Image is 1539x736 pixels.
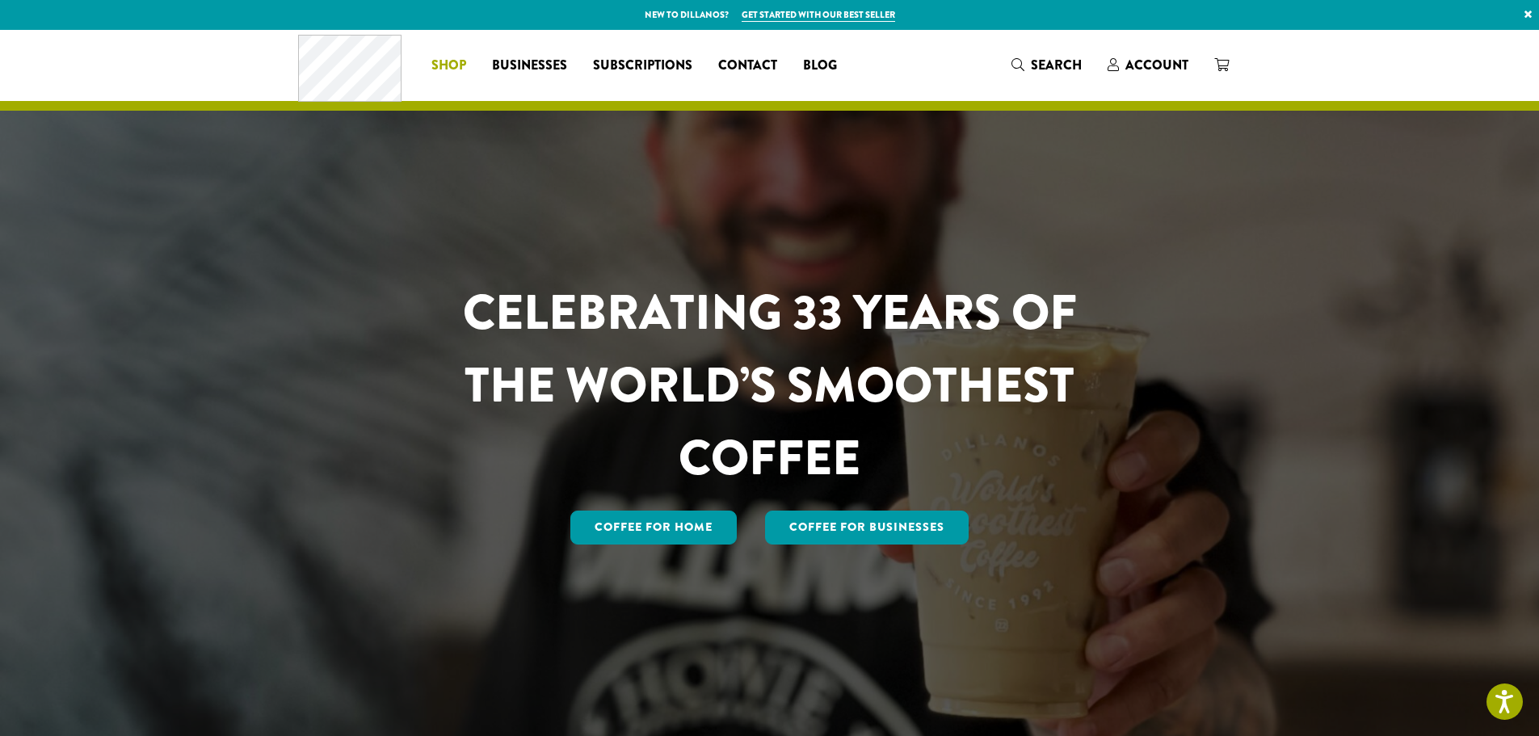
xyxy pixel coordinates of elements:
h1: CELEBRATING 33 YEARS OF THE WORLD’S SMOOTHEST COFFEE [415,276,1125,494]
span: Contact [718,56,777,76]
span: Shop [431,56,466,76]
span: Subscriptions [593,56,692,76]
span: Account [1125,56,1188,74]
a: Shop [418,53,479,78]
span: Blog [803,56,837,76]
span: Businesses [492,56,567,76]
a: Search [999,52,1095,78]
a: Get started with our best seller [742,8,895,22]
a: Coffee for Home [570,511,737,545]
a: Coffee For Businesses [765,511,969,545]
span: Search [1031,56,1082,74]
